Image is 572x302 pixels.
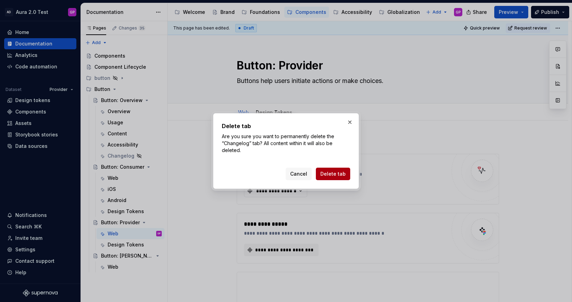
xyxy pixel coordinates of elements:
[316,168,350,180] button: Delete tab
[290,170,307,177] span: Cancel
[286,168,312,180] button: Cancel
[222,122,350,130] h2: Delete tab
[320,170,346,177] span: Delete tab
[222,133,350,154] p: Are you sure you want to permanently delete the “Changelog” tab? All content within it will also ...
